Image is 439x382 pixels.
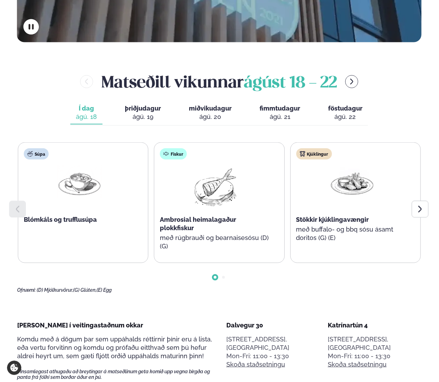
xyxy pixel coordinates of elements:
[27,151,33,157] img: soup.svg
[244,76,337,91] span: ágúst 18 - 22
[189,105,232,112] span: miðvikudagur
[76,104,97,113] span: Í dag
[226,352,320,360] div: Mon-Fri: 11:00 - 13:30
[300,151,305,157] img: chicken.svg
[226,335,320,352] p: [STREET_ADDRESS], [GEOGRAPHIC_DATA]
[160,216,236,232] span: Ambrosial heimalagaður plokkfiskur
[328,113,362,121] div: ágú. 22
[24,216,97,223] span: Blómkáls og trufflusúpa
[296,148,332,160] div: Kjúklingur
[328,321,421,330] div: Katrínartún 4
[328,352,421,360] div: Mon-Fri: 11:00 - 13:30
[119,101,167,125] button: þriðjudagur ágú. 19
[17,369,212,380] span: Vinsamlegast athugaðu að breytingar á matseðlinum geta komið upp vegna birgða og panta frá fólki ...
[7,361,21,375] a: Cookie settings
[57,165,102,198] img: Soup.png
[80,75,93,88] button: menu-btn-left
[296,225,408,242] p: með buffalo- og bbq sósu ásamt doritos (G) (E)
[17,321,143,329] span: [PERSON_NAME] í veitingastaðnum okkar
[163,151,169,157] img: fish.svg
[330,165,374,198] img: Chicken-wings-legs.png
[17,335,212,360] span: Komdu með á dögum þar sem uppáhalds réttirnir þínir eru á lista, eða vertu forvitinn og komdu og ...
[97,287,112,293] span: (E) Egg
[345,75,358,88] button: menu-btn-right
[222,276,225,279] span: Go to slide 2
[73,287,97,293] span: (G) Glúten,
[183,101,237,125] button: miðvikudagur ágú. 20
[160,234,271,250] p: með rúgbrauði og bearnaisesósu (D) (G)
[214,276,217,279] span: Go to slide 1
[328,360,387,369] a: Skoða staðsetningu
[101,70,337,93] h2: Matseðill vikunnar
[254,101,306,125] button: fimmtudagur ágú. 21
[323,101,368,125] button: föstudagur ágú. 22
[260,105,300,112] span: fimmtudagur
[70,101,102,125] button: Í dag ágú. 18
[193,165,238,210] img: fish.png
[328,105,362,112] span: föstudagur
[328,335,421,352] p: [STREET_ADDRESS], [GEOGRAPHIC_DATA]
[17,287,36,293] span: Ofnæmi:
[226,321,320,330] div: Dalvegur 30
[160,148,187,160] div: Fiskur
[76,113,97,121] div: ágú. 18
[24,148,49,160] div: Súpa
[260,113,300,121] div: ágú. 21
[125,105,161,112] span: þriðjudagur
[296,216,369,223] span: Stökkir kjúklingavængir
[189,113,232,121] div: ágú. 20
[37,287,73,293] span: (D) Mjólkurvörur,
[125,113,161,121] div: ágú. 19
[226,360,285,369] a: Skoða staðsetningu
